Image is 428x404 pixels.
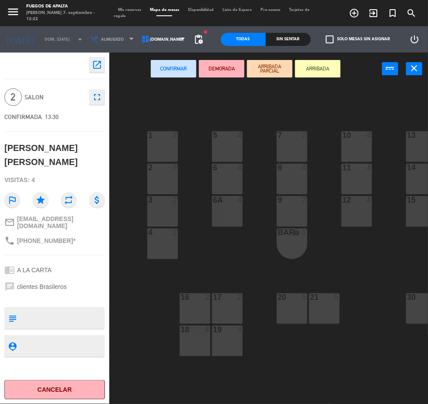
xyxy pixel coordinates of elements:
span: Lista de Espera [219,8,257,12]
i: arrow_drop_down [75,34,85,45]
i: fullscreen [92,92,102,102]
i: add_circle_outline [349,8,359,18]
i: menu [7,5,20,18]
span: A LA CARTA [17,267,52,274]
div: 30 [407,293,407,301]
i: star [33,192,49,208]
div: 11 [342,164,343,172]
div: 5 [334,293,340,301]
div: Todas [221,33,266,46]
div: 1 [302,228,307,236]
div: 3 [148,196,149,204]
button: fullscreen [89,89,105,105]
label: Solo mesas sin asignar [326,35,390,43]
i: power_settings_new [409,34,420,45]
i: chrome_reader_mode [4,265,15,275]
span: Mis reservas [114,8,146,12]
span: [PHONE_NUMBER]* [17,237,76,244]
i: exit_to_app [368,8,379,18]
div: 4 [367,131,372,139]
div: 2 [148,164,149,172]
div: 4 [237,164,243,172]
div: 4 [237,131,243,139]
div: 14 [407,164,407,172]
span: CONFIRMADA [4,113,42,120]
div: 2 [237,293,243,301]
span: Almuerzo [101,37,124,42]
button: Cancelar [4,380,105,400]
i: power_input [385,63,396,74]
i: subject [7,313,17,323]
div: 4 [237,326,243,334]
span: [EMAIL_ADDRESS][DOMAIN_NAME] [17,215,105,229]
div: 12 [342,196,343,204]
div: 4 [367,196,372,204]
i: repeat [61,192,77,208]
i: phone [4,235,15,246]
button: open_in_new [89,57,105,73]
div: [PERSON_NAME] 7. septiembre - 12:22 [26,10,101,23]
div: 2 [173,196,178,204]
div: 15 [407,196,407,204]
i: search [407,8,417,18]
div: 5 [302,293,307,301]
i: close [409,63,420,74]
div: 10 [342,131,343,139]
button: DEMORADA [199,60,244,77]
button: power_input [382,62,398,75]
span: check_box_outline_blank [326,35,334,43]
i: person_pin [7,341,17,351]
span: SALON [24,92,85,102]
span: Pre-acceso [257,8,285,12]
div: Sin sentar [266,33,311,46]
div: 4 [302,164,307,172]
div: Visitas: 4 [4,172,105,188]
div: 2 [173,228,178,236]
div: 4 [148,228,149,236]
span: Disponibilidad [184,8,219,12]
div: 4 [205,326,210,334]
div: Fuegos de Apalta [26,4,101,10]
i: turned_in_not [387,8,398,18]
span: Tarjetas de regalo [114,8,310,18]
div: 4 [367,164,372,172]
i: outlined_flag [4,192,20,208]
span: 13:30 [45,113,59,120]
button: close [406,62,422,75]
span: [DOMAIN_NAME] [150,37,184,42]
a: mail_outline[EMAIL_ADDRESS][DOMAIN_NAME] [4,215,105,229]
span: clientes Brasileros [17,283,67,290]
div: 2 [302,131,307,139]
div: 2 [302,196,307,204]
button: ARRIBADA [295,60,341,77]
button: menu [7,5,20,21]
div: 4 [237,196,243,204]
div: 13 [407,131,407,139]
span: 2 [4,88,22,106]
button: Confirmar [151,60,196,77]
span: fiber_manual_record [203,29,209,35]
div: 1 [148,131,149,139]
button: ARRIBADA PARCIAL [247,60,292,77]
i: mail_outline [4,217,15,228]
div: 2 [205,293,210,301]
div: 2 [173,131,178,139]
span: pending_actions [194,34,204,45]
i: attach_money [89,192,105,208]
div: 2 [173,164,178,172]
i: open_in_new [92,60,102,70]
i: lock [293,228,301,236]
